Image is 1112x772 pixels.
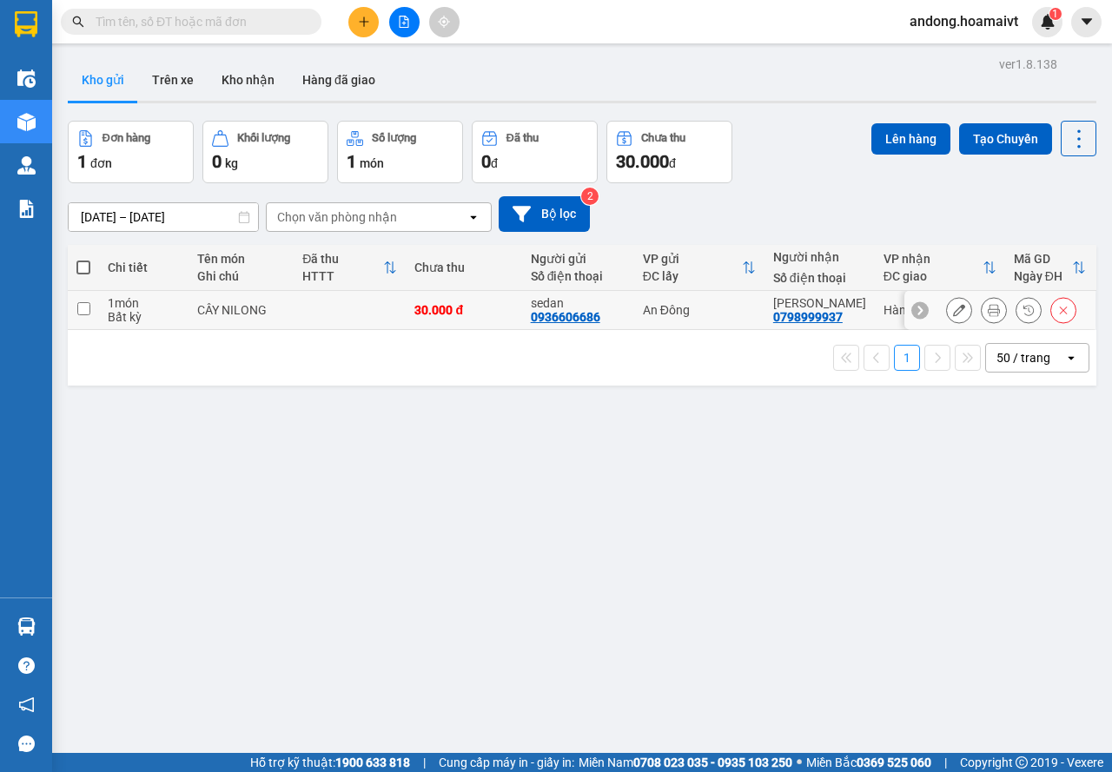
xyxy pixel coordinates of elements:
[108,261,180,274] div: Chi tiết
[17,69,36,88] img: warehouse-icon
[414,303,513,317] div: 30.000 đ
[18,657,35,674] span: question-circle
[414,261,513,274] div: Chưa thu
[347,151,356,172] span: 1
[797,759,802,766] span: ⚪️
[423,753,426,772] span: |
[15,11,37,37] img: logo-vxr
[857,756,931,769] strong: 0369 525 060
[18,736,35,752] span: message
[1016,756,1028,769] span: copyright
[894,345,920,371] button: 1
[358,16,370,28] span: plus
[499,196,590,232] button: Bộ lọc
[1014,252,1072,266] div: Mã GD
[302,252,383,266] div: Đã thu
[197,303,285,317] div: CÂY NILONG
[531,296,625,310] div: sedan
[871,123,950,155] button: Lên hàng
[643,303,756,317] div: An Đông
[439,753,574,772] span: Cung cấp máy in - giấy in:
[773,296,866,310] div: BẢO KHANG
[491,156,498,170] span: đ
[531,252,625,266] div: Người gửi
[944,753,947,772] span: |
[68,59,138,101] button: Kho gửi
[579,753,792,772] span: Miền Nam
[996,349,1050,366] div: 50 / trang
[17,156,36,175] img: warehouse-icon
[197,252,285,266] div: Tên món
[1005,245,1095,291] th: Toggle SortBy
[288,59,389,101] button: Hàng đã giao
[669,156,676,170] span: đ
[18,696,35,713] span: notification
[506,132,539,144] div: Đã thu
[641,132,685,144] div: Chưa thu
[77,151,87,172] span: 1
[90,156,112,170] span: đơn
[208,59,288,101] button: Kho nhận
[108,310,180,324] div: Bất kỳ
[197,269,285,283] div: Ghi chú
[884,269,983,283] div: ĐC giao
[875,245,1005,291] th: Toggle SortBy
[302,269,383,283] div: HTTT
[1049,8,1062,20] sup: 1
[69,203,258,231] input: Select a date range.
[429,7,460,37] button: aim
[1071,7,1102,37] button: caret-down
[959,123,1052,155] button: Tạo Chuyến
[372,132,416,144] div: Số lượng
[773,250,866,264] div: Người nhận
[1079,14,1095,30] span: caret-down
[946,297,972,323] div: Sửa đơn hàng
[884,252,983,266] div: VP nhận
[643,269,742,283] div: ĐC lấy
[1064,351,1078,365] svg: open
[531,310,600,324] div: 0936606686
[294,245,406,291] th: Toggle SortBy
[225,156,238,170] span: kg
[616,151,669,172] span: 30.000
[581,188,599,205] sup: 2
[1040,14,1056,30] img: icon-new-feature
[68,121,194,183] button: Đơn hàng1đơn
[337,121,463,183] button: Số lượng1món
[389,7,420,37] button: file-add
[1052,8,1058,20] span: 1
[1014,269,1072,283] div: Ngày ĐH
[17,113,36,131] img: warehouse-icon
[360,156,384,170] span: món
[806,753,931,772] span: Miền Bắc
[96,12,301,31] input: Tìm tên, số ĐT hoặc mã đơn
[277,208,397,226] div: Chọn văn phòng nhận
[212,151,222,172] span: 0
[896,10,1032,32] span: andong.hoamaivt
[467,210,480,224] svg: open
[138,59,208,101] button: Trên xe
[531,269,625,283] div: Số điện thoại
[348,7,379,37] button: plus
[472,121,598,183] button: Đã thu0đ
[202,121,328,183] button: Khối lượng0kg
[108,296,180,310] div: 1 món
[606,121,732,183] button: Chưa thu30.000đ
[237,132,290,144] div: Khối lượng
[773,310,843,324] div: 0798999937
[335,756,410,769] strong: 1900 633 818
[643,252,742,266] div: VP gửi
[633,756,792,769] strong: 0708 023 035 - 0935 103 250
[17,617,36,636] img: warehouse-icon
[634,245,764,291] th: Toggle SortBy
[884,303,996,317] div: Hàng Bà Rịa
[103,132,150,144] div: Đơn hàng
[773,271,866,285] div: Số điện thoại
[999,55,1057,74] div: ver 1.8.138
[17,200,36,218] img: solution-icon
[481,151,491,172] span: 0
[438,16,450,28] span: aim
[398,16,410,28] span: file-add
[250,753,410,772] span: Hỗ trợ kỹ thuật:
[72,16,84,28] span: search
